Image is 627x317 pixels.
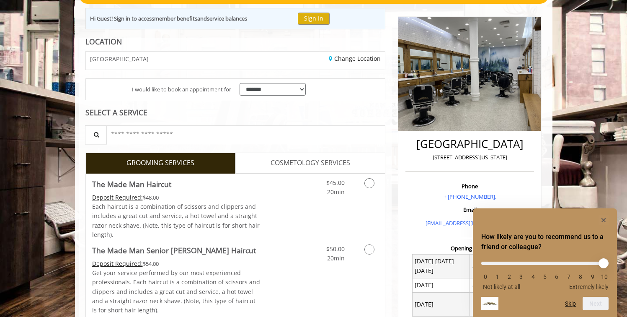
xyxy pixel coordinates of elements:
td: 8:30 AM - 7:30 PM [470,254,528,278]
li: 9 [588,273,597,280]
li: 7 [565,273,573,280]
a: [EMAIL_ADDRESS][DOMAIN_NAME] [426,219,514,227]
div: How likely are you to recommend us to a friend or colleague? Select an option from 0 to 10, with ... [481,215,609,310]
div: $48.00 [92,193,261,202]
li: 5 [541,273,549,280]
a: Change Location [329,55,381,62]
a: + [PHONE_NUMBER]. [444,193,496,200]
div: How likely are you to recommend us to a friend or colleague? Select an option from 0 to 10, with ... [481,255,609,290]
li: 0 [481,273,490,280]
li: 3 [517,273,525,280]
span: $45.00 [326,179,345,187]
td: [DATE] [412,278,470,292]
span: This service needs some Advance to be paid before we block your appointment [92,193,143,201]
li: 6 [552,273,561,280]
li: 2 [505,273,513,280]
span: [GEOGRAPHIC_DATA] [90,56,149,62]
h2: How likely are you to recommend us to a friend or colleague? Select an option from 0 to 10, with ... [481,232,609,252]
span: 20min [327,254,345,262]
button: Skip [565,300,576,307]
td: [DATE] [DATE] [DATE] [412,254,470,278]
p: Get your service performed by our most experienced professionals. Each haircut is a combination o... [92,268,261,315]
b: LOCATION [85,36,122,47]
span: 20min [327,188,345,196]
button: Hide survey [599,215,609,225]
div: $54.00 [92,259,261,268]
span: GROOMING SERVICES [126,158,194,169]
li: 1 [493,273,501,280]
span: I would like to book an appointment for [132,85,231,94]
h3: Email [408,207,532,213]
h2: [GEOGRAPHIC_DATA] [408,138,532,150]
button: Next question [583,297,609,310]
button: Sign In [298,13,330,25]
td: 10:00 AM - 7:00 PM [470,293,528,317]
p: [STREET_ADDRESS][US_STATE] [408,153,532,162]
td: [DATE] [412,293,470,317]
span: Each haircut is a combination of scissors and clippers and includes a great cut and service, a ho... [92,203,260,239]
span: This service needs some Advance to be paid before we block your appointment [92,260,143,268]
li: 10 [600,273,609,280]
b: service balances [207,15,247,22]
div: Hi Guest! Sign in to access and [90,14,247,23]
td: 8:30 AM - 7:00 PM [470,278,528,292]
button: Service Search [85,125,107,144]
li: 4 [529,273,537,280]
span: Not likely at all [483,283,520,290]
span: COSMETOLOGY SERVICES [271,158,350,169]
span: $50.00 [326,245,345,253]
h3: Phone [408,183,532,189]
b: The Made Man Haircut [92,178,171,190]
span: Extremely likely [569,283,609,290]
div: SELECT A SERVICE [85,109,386,117]
li: 8 [576,273,585,280]
h3: Opening Hours [405,245,534,251]
b: member benefits [154,15,197,22]
b: The Made Man Senior [PERSON_NAME] Haircut [92,244,256,256]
